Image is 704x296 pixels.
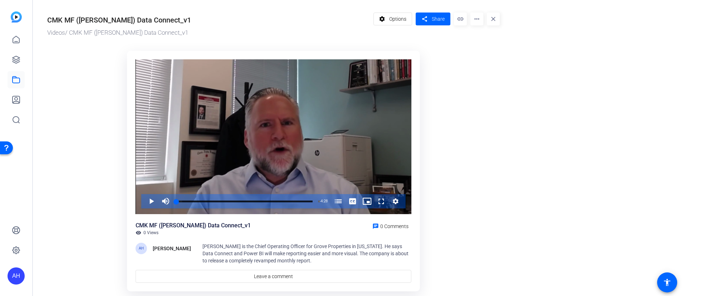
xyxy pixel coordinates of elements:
mat-icon: more_horiz [470,13,483,25]
div: AH [136,243,147,254]
span: Share [432,15,445,23]
span: 0 Views [143,230,158,236]
button: Options [373,13,412,25]
a: 0 Comments [370,221,411,230]
mat-icon: close [487,13,500,25]
div: Progress Bar [176,201,313,202]
button: Captions [346,194,360,208]
mat-icon: accessibility [663,278,671,287]
button: Play [144,194,158,208]
div: CMK MF ([PERSON_NAME]) Data Connect_v1 [136,221,251,230]
span: [PERSON_NAME] is the Chief Operating Officer for Grove Properties in [US_STATE]. He says Data Con... [202,243,409,263]
mat-icon: chat [372,223,379,230]
a: Leave a comment [136,270,411,283]
div: AH [8,267,25,285]
mat-icon: settings [378,12,387,26]
button: Chapters [331,194,346,208]
button: Fullscreen [374,194,388,208]
mat-icon: link [454,13,467,25]
span: - [319,199,321,203]
mat-icon: visibility [136,230,141,236]
img: blue-gradient.svg [11,11,22,23]
div: [PERSON_NAME] [153,244,191,253]
span: 4:28 [321,199,328,203]
button: Share [416,13,450,25]
div: / CMK MF ([PERSON_NAME]) Data Connect_v1 [47,28,370,38]
button: Picture-in-Picture [360,194,374,208]
button: Mute [158,194,173,208]
div: CMK MF ([PERSON_NAME]) Data Connect_v1 [47,15,191,25]
span: Options [389,12,406,26]
span: Leave a comment [254,273,293,280]
mat-icon: share [420,14,429,24]
span: 0 Comments [380,223,409,229]
div: Video Player [136,59,411,214]
a: Videos [47,29,65,36]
